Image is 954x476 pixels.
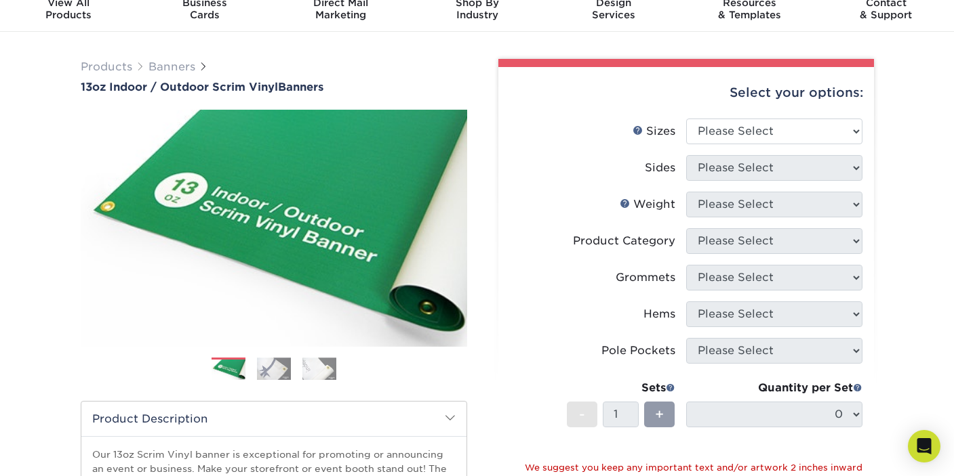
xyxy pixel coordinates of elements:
[908,430,940,462] div: Open Intercom Messenger
[3,435,115,471] iframe: Google Customer Reviews
[212,358,245,382] img: Banners 01
[81,95,467,362] img: 13oz Indoor / Outdoor Scrim Vinyl 01
[686,380,862,396] div: Quantity per Set
[81,402,466,436] h2: Product Description
[620,196,675,213] div: Weight
[81,81,467,93] h1: Banners
[633,123,675,139] div: Sizes
[81,60,132,73] a: Products
[601,343,675,359] div: Pole Pockets
[81,81,467,93] a: 13oz Indoor / Outdoor Scrim VinylBanners
[257,358,291,381] img: Banners 02
[573,233,675,249] div: Product Category
[579,404,585,425] span: -
[148,60,195,73] a: Banners
[655,404,664,425] span: +
[567,380,675,396] div: Sets
[645,160,675,176] div: Sides
[81,81,278,93] span: 13oz Indoor / Outdoor Scrim Vinyl
[643,306,675,322] div: Hems
[302,358,336,381] img: Banners 03
[616,269,675,286] div: Grommets
[509,67,863,118] div: Select your options:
